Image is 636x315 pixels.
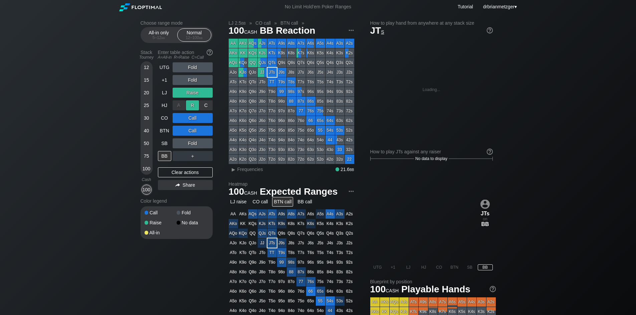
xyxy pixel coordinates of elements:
div: R [186,100,199,110]
div: Q9o [248,87,257,96]
span: 100 [228,26,258,37]
div: Share [158,180,213,190]
div: BTN [158,126,171,136]
span: » [246,20,255,26]
div: A7o [229,106,238,116]
span: BTN call [279,20,299,26]
div: 82o [287,155,296,164]
div: Q3s [335,229,345,238]
div: JTo [258,77,267,87]
div: T9s [277,77,286,87]
div: 53o [316,145,325,154]
div: J4s [326,68,335,77]
div: 21.6 [336,167,354,172]
div: A2s [345,209,354,219]
div: AKo [229,219,238,228]
div: 5 – 12 [145,35,173,40]
div: A5s [316,39,325,48]
div: Q3o [248,145,257,154]
div: K2s [345,219,354,228]
div: KJs [258,219,267,228]
img: ellipsis.fd386fe8.svg [348,27,355,34]
div: K9o [238,87,248,96]
div: Cash [138,177,155,182]
div: A5s [316,209,325,219]
h2: Choose range mode [141,20,213,26]
div: A3s [335,209,345,219]
div: 74o [296,135,306,145]
div: JTs [267,68,277,77]
div: T3s [335,77,345,87]
div: 85o [287,126,296,135]
div: 87s [296,97,306,106]
div: QQ [248,229,257,238]
div: 44 [326,135,335,145]
div: 76o [296,116,306,125]
span: bb [162,35,165,40]
div: A4o [229,135,238,145]
div: A=All-in R=Raise C=Call [158,55,213,60]
div: T5o [267,126,277,135]
div: +1 [158,75,171,85]
a: Tutorial [458,4,473,9]
span: BB Reaction [259,26,316,37]
div: Q2o [248,155,257,164]
div: A8s [287,39,296,48]
div: QQ [248,58,257,67]
div: 92o [277,155,286,164]
div: 93o [277,145,286,154]
div: 86o [287,116,296,125]
div: T6o [267,116,277,125]
div: 87o [287,106,296,116]
div: K9s [277,48,286,58]
div: 64s [326,116,335,125]
div: 65s [316,116,325,125]
div: T6s [306,77,315,87]
div: Q4s [326,229,335,238]
div: 84s [326,97,335,106]
div: KQs [248,219,257,228]
div: A2s [345,39,354,48]
div: 83o [287,145,296,154]
div: J3s [335,68,345,77]
div: Fold [173,138,213,148]
span: bb [350,167,354,172]
img: help.32db89a4.svg [489,285,496,293]
div: 96o [277,116,286,125]
div: Call [173,113,213,123]
span: drbrianmetzger [483,4,514,9]
div: Q7o [248,106,257,116]
div: No Limit Hold’em Poker Ranges [275,4,361,11]
span: » [298,20,308,26]
div: 53s [335,126,345,135]
span: cash [244,189,257,196]
div: J8s [287,68,296,77]
div: 22 [345,155,354,164]
div: K6o [238,116,248,125]
div: BB [158,151,171,161]
div: 43o [326,145,335,154]
div: C [200,100,213,110]
div: A9s [277,209,286,219]
div: J7s [296,68,306,77]
div: 76s [306,106,315,116]
div: 50 [142,138,152,148]
div: T7o [267,106,277,116]
div: Fold [173,62,213,72]
div: J7o [258,106,267,116]
div: Q8o [248,97,257,106]
div: Stack [138,47,155,62]
div: J2s [345,68,354,77]
h2: Heatmap [229,181,354,187]
div: Q9s [277,58,286,67]
div: 15 [142,75,152,85]
div: A8o [229,97,238,106]
div: 97o [277,106,286,116]
div: HJ [158,100,171,110]
div: K8s [287,48,296,58]
div: CO call [251,197,270,207]
div: 62o [306,155,315,164]
div: 99 [277,87,286,96]
div: 30 [142,113,152,123]
div: K6s [306,48,315,58]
